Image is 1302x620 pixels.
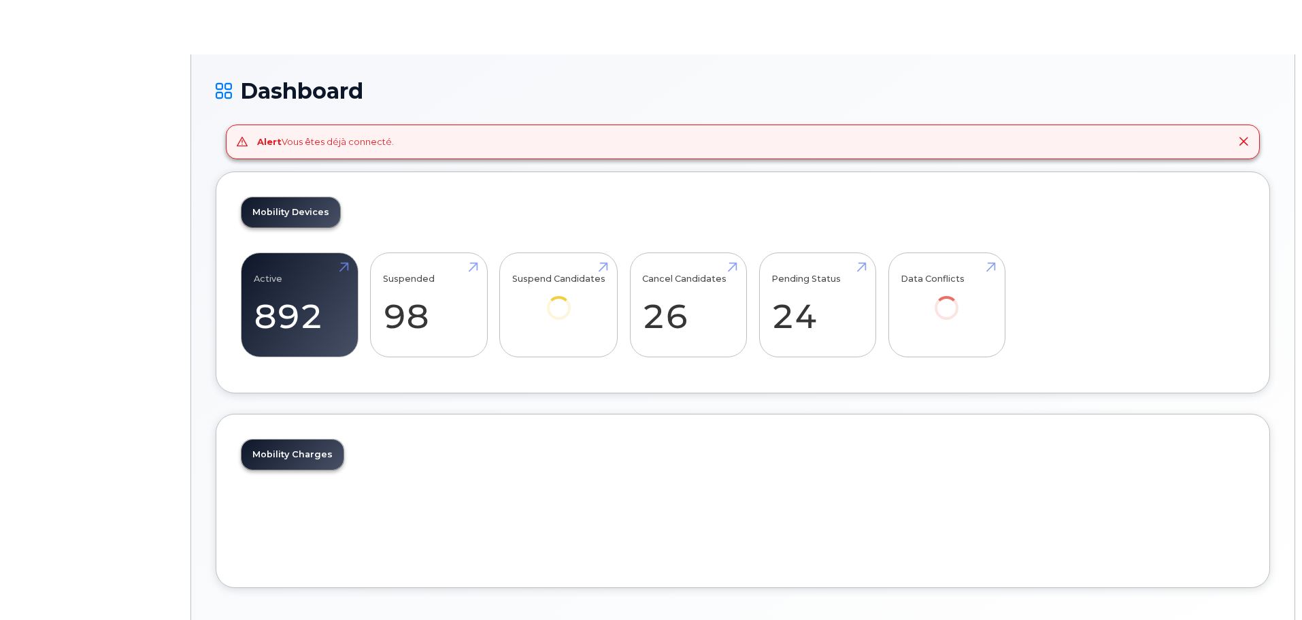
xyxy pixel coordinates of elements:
a: Cancel Candidates 26 [642,260,734,350]
div: Vous êtes déjà connecté. [257,135,394,148]
h1: Dashboard [216,79,1270,103]
a: Pending Status 24 [771,260,863,350]
strong: Alert [257,136,282,147]
a: Suspend Candidates [512,260,605,338]
a: Suspended 98 [383,260,475,350]
a: Active 892 [254,260,346,350]
a: Mobility Charges [241,440,344,470]
a: Data Conflicts [901,260,992,338]
a: Mobility Devices [241,197,340,227]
